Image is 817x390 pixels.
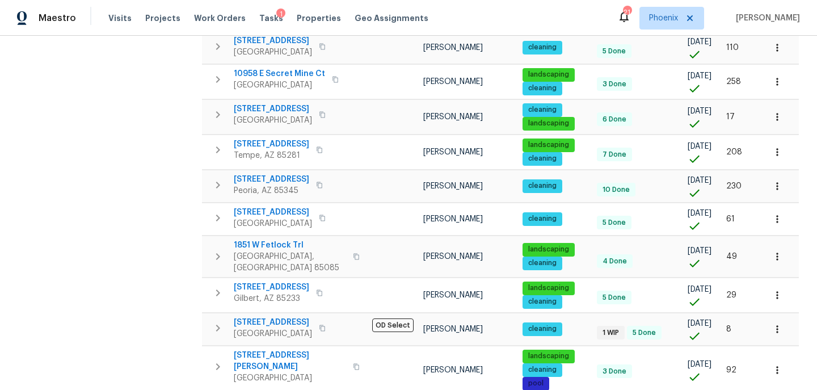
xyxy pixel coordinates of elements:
span: 10 Done [598,185,634,195]
span: [PERSON_NAME] [423,113,483,121]
span: Maestro [39,12,76,24]
span: 29 [726,291,736,299]
span: [STREET_ADDRESS][PERSON_NAME] [234,350,346,372]
span: 7 Done [598,150,631,160]
span: [DATE] [688,72,711,80]
span: [GEOGRAPHIC_DATA], [GEOGRAPHIC_DATA] 85085 [234,251,346,274]
span: 4 Done [598,257,631,266]
span: Phoenix [649,12,678,24]
span: OD Select [372,318,414,332]
span: 3 Done [598,367,631,376]
span: [DATE] [688,177,711,184]
span: landscaping [524,70,574,79]
span: [GEOGRAPHIC_DATA] [234,372,346,384]
span: pool [524,379,548,388]
span: 6 Done [598,115,631,124]
span: cleaning [524,324,561,334]
span: landscaping [524,140,574,150]
span: [STREET_ADDRESS] [234,282,309,293]
span: 92 [726,366,736,374]
span: [GEOGRAPHIC_DATA] [234,328,312,339]
span: [GEOGRAPHIC_DATA] [234,115,312,126]
span: [PERSON_NAME] [423,215,483,223]
span: [STREET_ADDRESS] [234,317,312,328]
span: Tasks [259,14,283,22]
span: 10958 E Secret Mine Ct [234,68,325,79]
span: cleaning [524,258,561,268]
span: 258 [726,78,741,86]
span: 8 [726,325,731,333]
span: Properties [297,12,341,24]
span: Peoria, AZ 85345 [234,185,309,196]
span: landscaping [524,119,574,128]
span: [DATE] [688,360,711,368]
span: 17 [726,113,735,121]
span: [DATE] [688,107,711,115]
span: [PERSON_NAME] [423,148,483,156]
span: [STREET_ADDRESS] [234,139,309,150]
span: 230 [726,182,742,190]
span: [PERSON_NAME] [423,253,483,261]
span: 5 Done [598,47,630,56]
span: landscaping [524,245,574,254]
span: [PERSON_NAME] [423,182,483,190]
span: [PERSON_NAME] [423,44,483,52]
span: [STREET_ADDRESS] [234,174,309,185]
span: [DATE] [688,286,711,293]
span: [PERSON_NAME] [423,78,483,86]
span: cleaning [524,214,561,224]
span: [DATE] [688,209,711,217]
span: [STREET_ADDRESS] [234,103,312,115]
span: [PERSON_NAME] [423,291,483,299]
span: cleaning [524,105,561,115]
span: 110 [726,44,739,52]
span: Visits [108,12,132,24]
span: cleaning [524,154,561,163]
span: landscaping [524,283,574,293]
span: [STREET_ADDRESS] [234,35,312,47]
span: cleaning [524,83,561,93]
span: 5 Done [598,293,630,303]
span: Work Orders [194,12,246,24]
span: 49 [726,253,737,261]
span: cleaning [524,365,561,375]
div: 1 [276,9,285,20]
span: 3 Done [598,79,631,89]
span: Projects [145,12,180,24]
span: [PERSON_NAME] [731,12,800,24]
span: [STREET_ADDRESS] [234,207,312,218]
span: [GEOGRAPHIC_DATA] [234,218,312,229]
span: cleaning [524,43,561,52]
span: [GEOGRAPHIC_DATA] [234,47,312,58]
span: cleaning [524,297,561,307]
span: [PERSON_NAME] [423,325,483,333]
span: landscaping [524,351,574,361]
span: 5 Done [598,218,630,228]
span: [PERSON_NAME] [423,366,483,374]
span: [DATE] [688,320,711,328]
span: Tempe, AZ 85281 [234,150,309,161]
span: [DATE] [688,142,711,150]
span: 1851 W Fetlock Trl [234,240,346,251]
span: Geo Assignments [355,12,428,24]
span: [DATE] [688,38,711,46]
span: [GEOGRAPHIC_DATA] [234,79,325,91]
span: Gilbert, AZ 85233 [234,293,309,304]
span: 61 [726,215,735,223]
div: 21 [623,7,631,18]
span: 208 [726,148,742,156]
span: cleaning [524,181,561,191]
span: 5 Done [628,328,660,338]
span: [DATE] [688,247,711,255]
span: 1 WIP [598,328,624,338]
